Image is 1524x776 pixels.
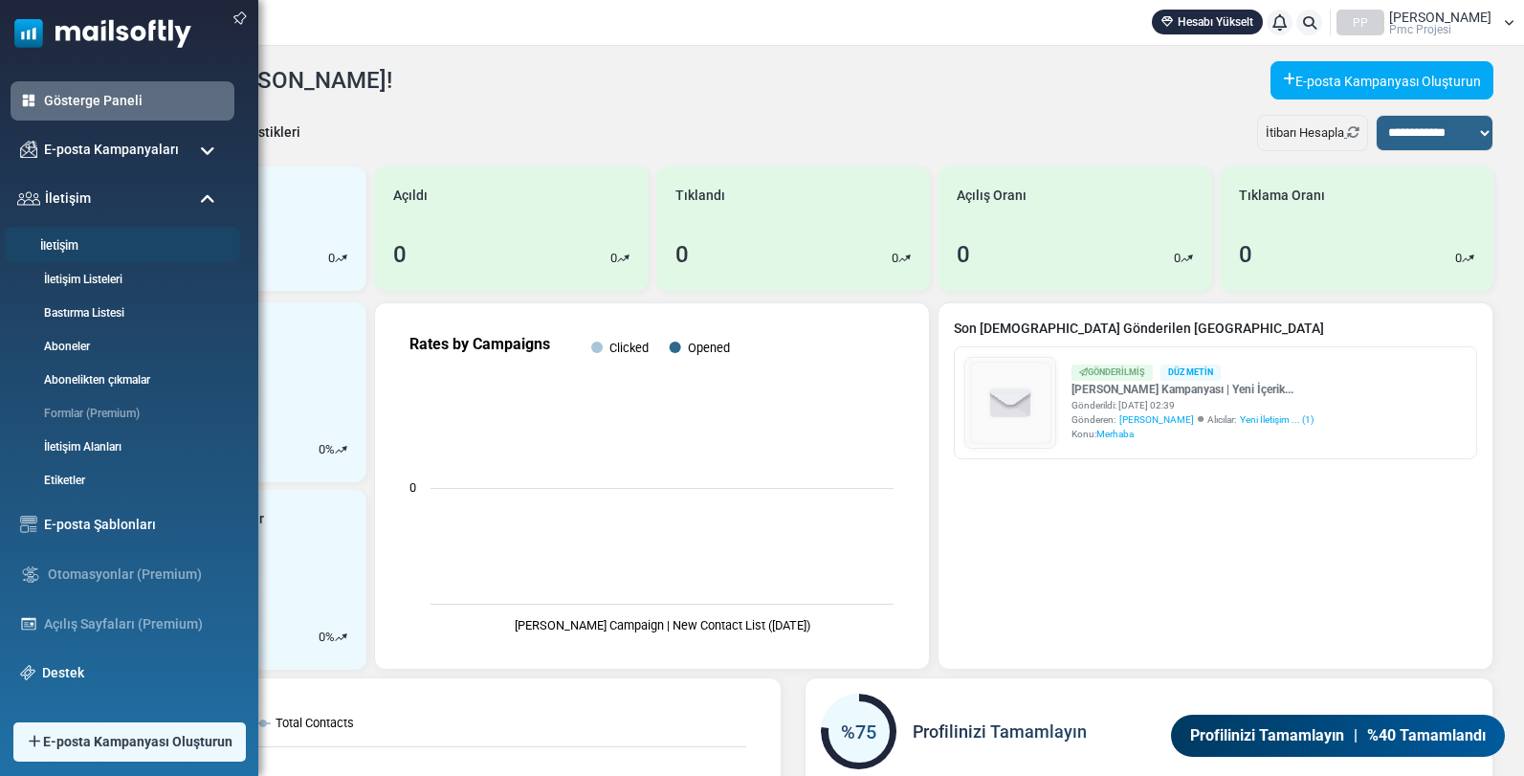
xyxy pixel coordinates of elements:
font: Konu: [1071,429,1096,439]
font: İletişim Alanları [44,440,121,454]
font: [PERSON_NAME] [1389,10,1491,25]
img: workflow.svg [20,564,41,586]
font: 0 [1455,251,1462,265]
a: Son [DEMOGRAPHIC_DATA] Gönderilen [GEOGRAPHIC_DATA] [954,319,1477,339]
font: Tıklama Oranı [1239,188,1325,203]
img: email-templates-icon.svg [20,516,37,533]
font: 0 [610,251,617,265]
font: 0 [1239,241,1252,268]
font: | [1354,726,1358,744]
font: Aboneler [44,340,90,353]
a: İletişim Alanları [11,438,230,455]
font: % [325,442,335,456]
text: Clicked [609,341,649,355]
a: [PERSON_NAME] Kampanyası | Yeni İçerik... [1071,381,1314,398]
img: support-icon.svg [20,665,35,680]
font: Düz Metin [1168,367,1213,377]
font: Profilinizi Tamamlayın [913,721,1087,742]
font: İletişim Listeleri [44,273,122,286]
a: Abonelikten çıkmalar [11,371,230,388]
font: Son [DEMOGRAPHIC_DATA] Gönderilen [GEOGRAPHIC_DATA] [954,321,1324,336]
font: Açılış Oranı [957,188,1027,203]
font: 0 [957,241,970,268]
font: 0 [1174,251,1181,265]
font: 0 [319,442,325,456]
font: Merhaba [1096,429,1134,439]
a: Bastırma Listesi [11,304,230,321]
text: Opened [688,341,730,355]
text: [PERSON_NAME] Campaign | New Contact List ([DATE]) [515,618,810,632]
a: Profilinizi Tamamlayın | %40 Tamamlandı [1169,715,1506,757]
font: Profilinizi Tamamlayın [1188,726,1344,744]
font: E-posta Kampanyası Oluşturun [1295,74,1481,89]
font: Açıldı [393,188,428,203]
a: Hesabı Yükselt [1152,10,1263,34]
a: Destek [42,663,225,683]
font: Etiketler [44,474,85,487]
font: İletişim [40,239,78,254]
a: İletişim Listeleri [11,271,230,288]
a: İstatistikleri Yenile [1344,125,1359,140]
font: Gösterge Paneli [44,93,143,108]
font: Gönderildi: [DATE] 02:39 [1071,400,1175,410]
font: % [325,630,335,644]
font: Alıcılar: [1207,414,1236,425]
font: %75 [841,721,876,743]
img: contacts-icon.svg [17,191,40,205]
font: Tıklandı [675,188,725,203]
font: 0 [675,241,689,268]
a: Etiketler [11,472,230,489]
font: 0 [393,241,407,268]
a: Gösterge Paneli [44,91,225,111]
font: 0 [328,251,335,265]
font: [PERSON_NAME] [1119,414,1194,425]
font: İletişim [45,190,91,206]
img: landing_pages.svg [20,615,37,632]
font: Yeni İletişim ... (1) [1240,414,1314,425]
a: E-posta Şablonları [44,515,225,535]
a: PP [PERSON_NAME] Pmc Projesi [1336,10,1514,35]
font: Hesabı Yükselt [1178,15,1253,29]
font: 0 [892,251,898,265]
font: E-posta Kampanyası Oluşturun [43,734,232,749]
font: Destek [42,665,84,680]
text: Rates by Campaigns [409,335,550,353]
text: 0 [409,480,416,495]
font: [PERSON_NAME] Kampanyası | Yeni İçerik... [1071,383,1293,396]
a: İletişim [5,237,234,255]
font: 0 [319,630,325,644]
font: E-posta Kampanyaları [44,142,179,157]
font: Gönderen: [1071,414,1115,425]
img: campaigns-icon.png [20,141,37,158]
a: Yeni İletişim ... (1) [1240,412,1314,427]
font: İtibarı Hesapla [1266,125,1344,140]
a: Aboneler [11,338,230,355]
font: E-posta Şablonları [44,517,156,532]
img: dashboard-icon-active.svg [20,92,37,109]
text: Total Contacts [276,716,354,730]
font: Gönderilmiş [1088,367,1145,377]
img: empty-draft-icon2.svg [966,359,1055,448]
svg: Kampanyalara Göre Fiyatlar [390,319,913,654]
font: Bastırma Listesi [44,306,124,320]
font: Abonelikten çıkmalar [44,373,150,387]
font: PP [1353,16,1368,30]
font: Pmc Projesi [1389,23,1451,36]
font: %40 Tamamlandı [1367,726,1487,744]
